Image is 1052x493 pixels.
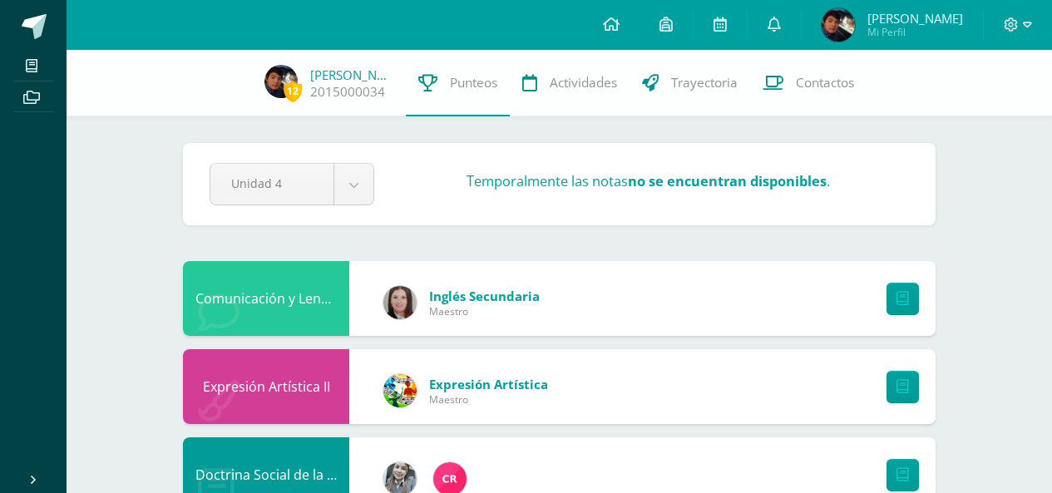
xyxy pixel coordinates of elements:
[429,288,540,304] span: Inglés Secundaria
[210,164,373,205] a: Unidad 4
[284,81,302,101] span: 12
[429,392,548,407] span: Maestro
[406,50,510,116] a: Punteos
[231,164,313,203] span: Unidad 4
[183,349,349,424] div: Expresión Artística II
[310,67,393,83] a: [PERSON_NAME]
[429,376,548,392] span: Expresión Artística
[671,74,738,91] span: Trayectoria
[310,83,385,101] a: 2015000034
[628,172,827,190] strong: no se encuentran disponibles
[429,304,540,318] span: Maestro
[630,50,750,116] a: Trayectoria
[467,172,830,190] h3: Temporalmente las notas .
[867,10,963,27] span: [PERSON_NAME]
[550,74,617,91] span: Actividades
[750,50,867,116] a: Contactos
[510,50,630,116] a: Actividades
[822,8,855,42] img: 7d90ce9fecc05e4bf0bae787e936f821.png
[264,65,298,98] img: 7d90ce9fecc05e4bf0bae787e936f821.png
[183,261,349,336] div: Comunicación y Lenguaje L3 Inglés
[383,286,417,319] img: 8af0450cf43d44e38c4a1497329761f3.png
[383,374,417,407] img: 159e24a6ecedfdf8f489544946a573f0.png
[450,74,497,91] span: Punteos
[796,74,854,91] span: Contactos
[867,25,963,39] span: Mi Perfil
